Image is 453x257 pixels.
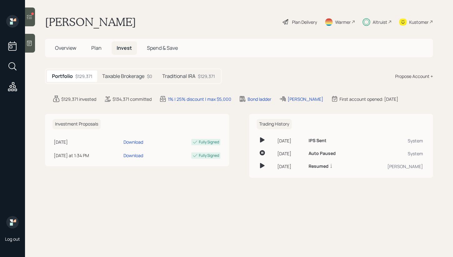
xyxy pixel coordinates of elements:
[199,139,219,145] div: Fully Signed
[199,153,219,158] div: Fully Signed
[75,73,92,80] div: $129,371
[91,44,102,51] span: Plan
[373,19,387,25] div: Altruist
[54,139,121,145] div: [DATE]
[147,44,178,51] span: Spend & Save
[55,44,76,51] span: Overview
[361,137,423,144] div: System
[340,96,398,102] div: First account opened: [DATE]
[361,150,423,157] div: System
[335,19,351,25] div: Warmer
[248,96,271,102] div: Bond ladder
[168,96,231,102] div: 1% | 25% discount | max $5,000
[123,139,143,145] div: Download
[61,96,96,102] div: $129,371 invested
[117,44,132,51] span: Invest
[53,119,101,129] h6: Investment Proposals
[5,236,20,242] div: Log out
[395,73,433,80] div: Propose Account +
[277,163,304,170] div: [DATE]
[198,73,215,80] div: $129,371
[409,19,429,25] div: Kustomer
[52,73,73,79] h5: Portfolio
[147,73,152,80] div: $0
[309,138,326,143] h6: IPS Sent
[277,150,304,157] div: [DATE]
[113,96,152,102] div: $134,371 committed
[123,152,143,159] div: Download
[361,163,423,170] div: [PERSON_NAME]
[6,216,19,229] img: retirable_logo.png
[309,164,329,169] h6: Resumed
[292,19,317,25] div: Plan Delivery
[277,137,304,144] div: [DATE]
[102,73,144,79] h5: Taxable Brokerage
[162,73,195,79] h5: Traditional IRA
[45,15,136,29] h1: [PERSON_NAME]
[309,151,336,156] h6: Auto Paused
[288,96,323,102] div: [PERSON_NAME]
[54,152,121,159] div: [DATE] at 1:34 PM
[257,119,292,129] h6: Trading History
